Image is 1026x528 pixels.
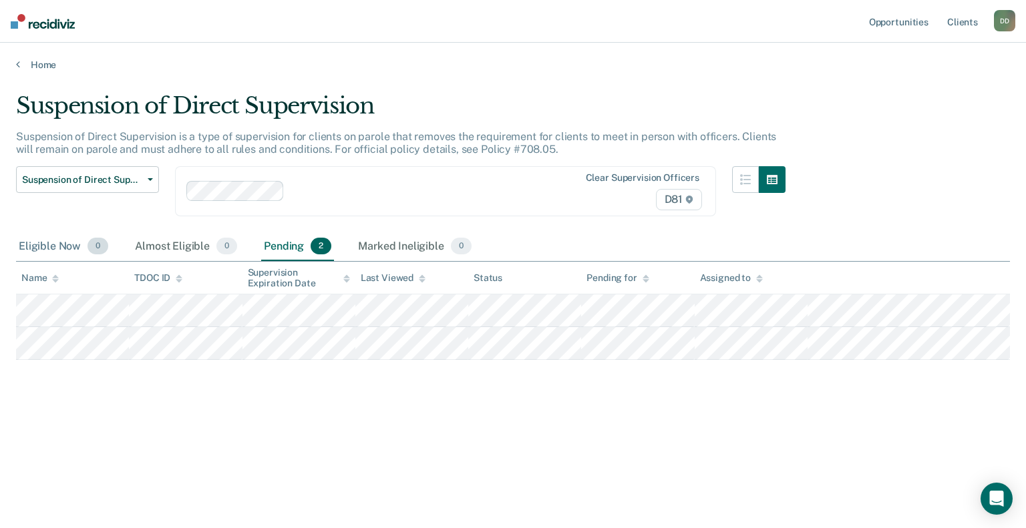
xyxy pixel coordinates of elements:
p: Suspension of Direct Supervision is a type of supervision for clients on parole that removes the ... [16,130,776,156]
img: Recidiviz [11,14,75,29]
div: Pending2 [261,232,334,262]
div: TDOC ID [134,272,182,284]
div: Clear supervision officers [586,172,699,184]
div: Assigned to [700,272,763,284]
div: Status [474,272,502,284]
div: D D [994,10,1015,31]
span: D81 [656,189,702,210]
div: Eligible Now0 [16,232,111,262]
span: 2 [311,238,331,255]
a: Home [16,59,1010,71]
span: 0 [88,238,108,255]
div: Supervision Expiration Date [248,267,350,290]
div: Pending for [586,272,649,284]
div: Last Viewed [361,272,425,284]
div: Suspension of Direct Supervision [16,92,786,130]
button: DD [994,10,1015,31]
span: 0 [451,238,472,255]
span: Suspension of Direct Supervision [22,174,142,186]
button: Suspension of Direct Supervision [16,166,159,193]
div: Name [21,272,59,284]
div: Almost Eligible0 [132,232,240,262]
div: Marked Ineligible0 [355,232,474,262]
div: Open Intercom Messenger [981,483,1013,515]
span: 0 [216,238,237,255]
